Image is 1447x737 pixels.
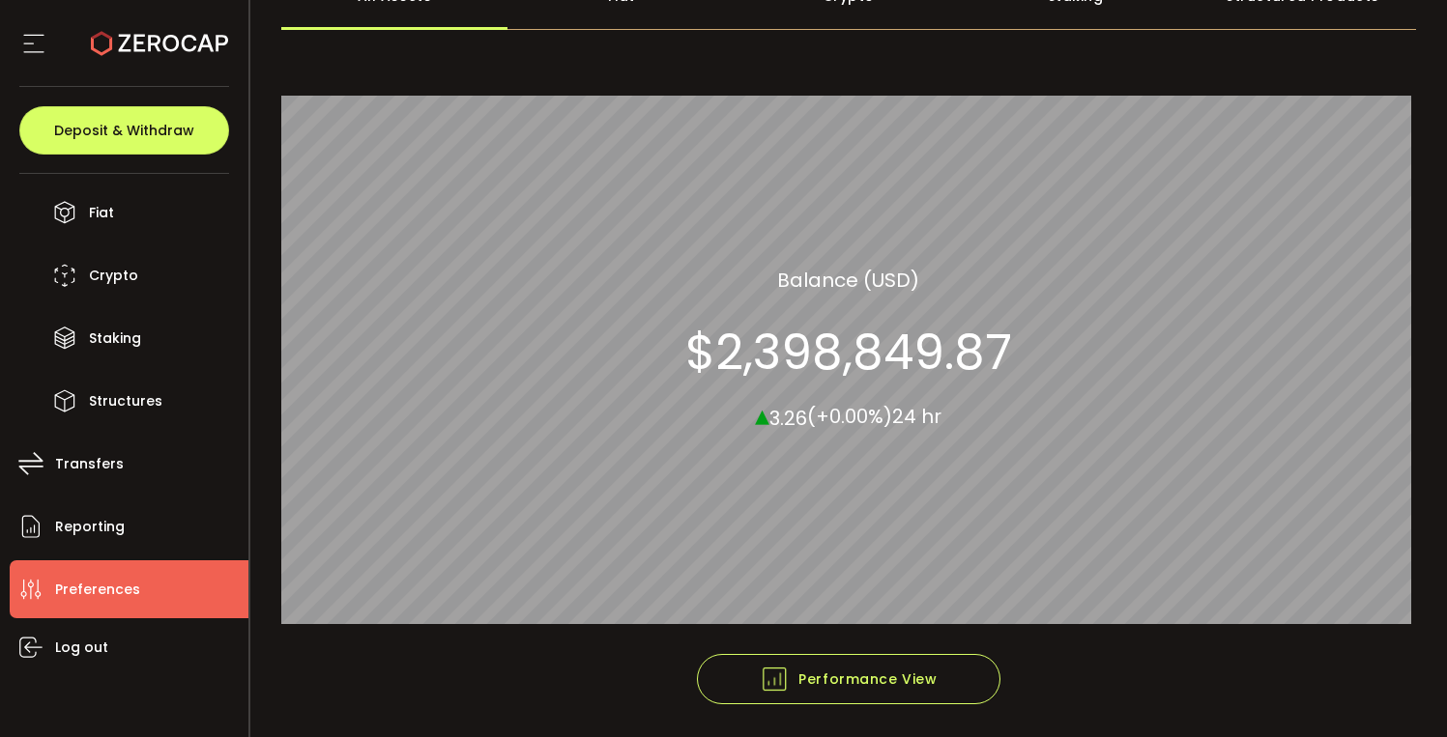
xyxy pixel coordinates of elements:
[55,576,140,604] span: Preferences
[697,654,1000,704] button: Performance View
[89,325,141,353] span: Staking
[892,403,941,430] span: 24 hr
[89,262,138,290] span: Crypto
[55,634,108,662] span: Log out
[777,265,919,294] section: Balance (USD)
[807,403,892,430] span: (+0.00%)
[19,106,229,155] button: Deposit & Withdraw
[89,387,162,415] span: Structures
[54,124,194,137] span: Deposit & Withdraw
[55,450,124,478] span: Transfers
[769,404,807,431] span: 3.26
[55,513,125,541] span: Reporting
[685,323,1012,381] section: $2,398,849.87
[89,199,114,227] span: Fiat
[755,393,769,435] span: ▴
[1350,644,1447,737] iframe: Chat Widget
[760,665,937,694] span: Performance View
